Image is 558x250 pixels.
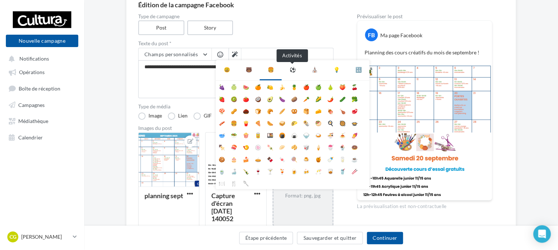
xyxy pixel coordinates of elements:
[288,165,300,177] li: 🍺
[348,105,361,117] li: 🥩
[300,129,312,141] li: 🍚
[138,41,333,46] label: Texte du post *
[336,105,348,117] li: 🍗
[240,81,252,93] li: 🍉
[288,117,300,129] li: 🌮
[264,153,276,165] li: 🍫
[138,20,184,35] label: Post
[240,165,252,177] li: 🍾
[240,129,252,141] li: 🍿
[276,93,288,105] li: 🍆
[224,66,230,73] div: 😃
[288,81,300,93] li: 🍍
[348,117,361,129] li: 🍲
[365,49,485,56] p: Planning des cours créatifs du mois de septembre !
[216,93,228,105] li: 🍓
[324,81,336,93] li: 🍐
[348,81,361,93] li: 🍒
[300,93,312,105] li: 🥕
[240,177,252,189] li: 🥄
[312,105,324,117] li: 🧀
[297,232,363,244] button: Sauvegarder et quitter
[216,117,228,129] li: 🥓
[138,1,504,8] div: Édition de la campagne Facebook
[264,81,276,93] li: 🍋
[348,153,361,165] li: ☕
[357,200,492,210] div: La prévisualisation est non-contractuelle
[4,65,80,78] a: Opérations
[10,233,16,241] span: CG
[276,105,288,117] li: 🥖
[276,81,288,93] li: 🍌
[216,165,228,177] li: 🍵
[324,117,336,129] li: 🍳
[355,66,362,73] div: 🔣
[228,177,240,189] li: 🍴
[4,130,80,143] a: Calendrier
[19,85,60,91] span: Boîte de réception
[246,66,252,73] div: 🐻
[348,93,361,105] li: 🥦
[144,51,198,57] span: Champs personnalisés
[228,93,240,105] li: 🥝
[336,93,348,105] li: 🥒
[336,141,348,153] li: 🍨
[18,118,48,124] span: Médiathèque
[324,93,336,105] li: 🌶️
[240,93,252,105] li: 🍅
[300,153,312,165] li: 🍮
[168,112,188,120] label: Lien
[268,66,274,73] div: 🍔
[211,192,235,223] div: Capture d'écran [DATE] 140052
[239,232,293,244] button: Étape précédente
[228,105,240,117] li: 🥜
[252,129,264,141] li: 🥫
[312,165,324,177] li: 🥂
[312,81,324,93] li: 🍏
[300,165,312,177] li: 🍻
[252,141,264,153] li: 🍥
[312,66,318,73] div: ⛪
[288,129,300,141] li: 🍙
[19,69,45,75] span: Opérations
[276,129,288,141] li: 🍘
[276,153,288,165] li: 🍬
[300,117,312,129] li: 🌯
[367,232,403,244] button: Continuer
[365,28,378,41] div: FB
[216,105,228,117] li: 🍄
[288,153,300,165] li: 🍭
[228,117,240,129] li: 🍔
[252,81,264,93] li: 🍊
[240,141,252,153] li: 🍤
[290,66,296,73] div: ⚽
[264,117,276,129] li: 🌭
[216,129,228,141] li: 🥣
[144,192,183,200] div: planning sept
[288,105,300,117] li: 🥨
[228,129,240,141] li: 🥗
[348,165,361,177] li: 🥢
[348,141,361,153] li: 🍩
[276,141,288,153] li: 🥟
[4,114,80,127] a: Médiathèque
[4,81,80,95] a: Boîte de réception
[264,141,276,153] li: 🍡
[252,153,264,165] li: 🥧
[216,81,228,93] li: 🍇
[324,165,336,177] li: 🥃
[336,165,348,177] li: 🥤
[312,153,324,165] li: 🍯
[288,93,300,105] li: 🥔
[240,117,252,129] li: 🍟
[312,117,324,129] li: 🥙
[187,20,233,35] label: Story
[276,165,288,177] li: 🍹
[276,117,288,129] li: 🥪
[240,105,252,117] li: 🌰
[18,101,45,108] span: Campagnes
[324,105,336,117] li: 🍖
[139,48,211,61] button: Champs personnalisés
[336,129,348,141] li: 🍝
[312,93,324,105] li: 🌽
